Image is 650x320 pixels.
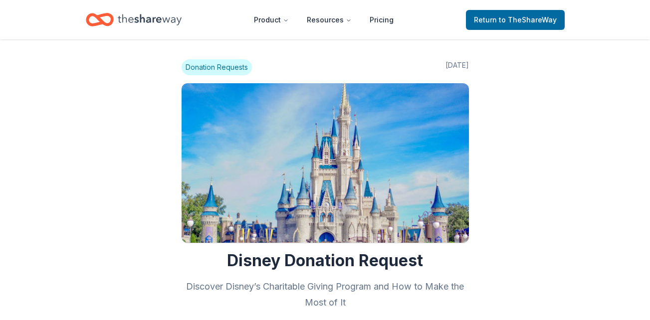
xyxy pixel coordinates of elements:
button: Resources [299,10,360,30]
span: Return [474,14,557,26]
a: Pricing [362,10,402,30]
img: Image for Disney Donation Request [182,83,469,243]
span: [DATE] [445,59,469,75]
span: to TheShareWay [499,15,557,24]
span: Donation Requests [182,59,252,75]
button: Product [246,10,297,30]
nav: Main [246,8,402,31]
a: Home [86,8,182,31]
h1: Disney Donation Request [182,251,469,271]
h2: Discover Disney’s Charitable Giving Program and How to Make the Most of It [182,279,469,311]
a: Returnto TheShareWay [466,10,565,30]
